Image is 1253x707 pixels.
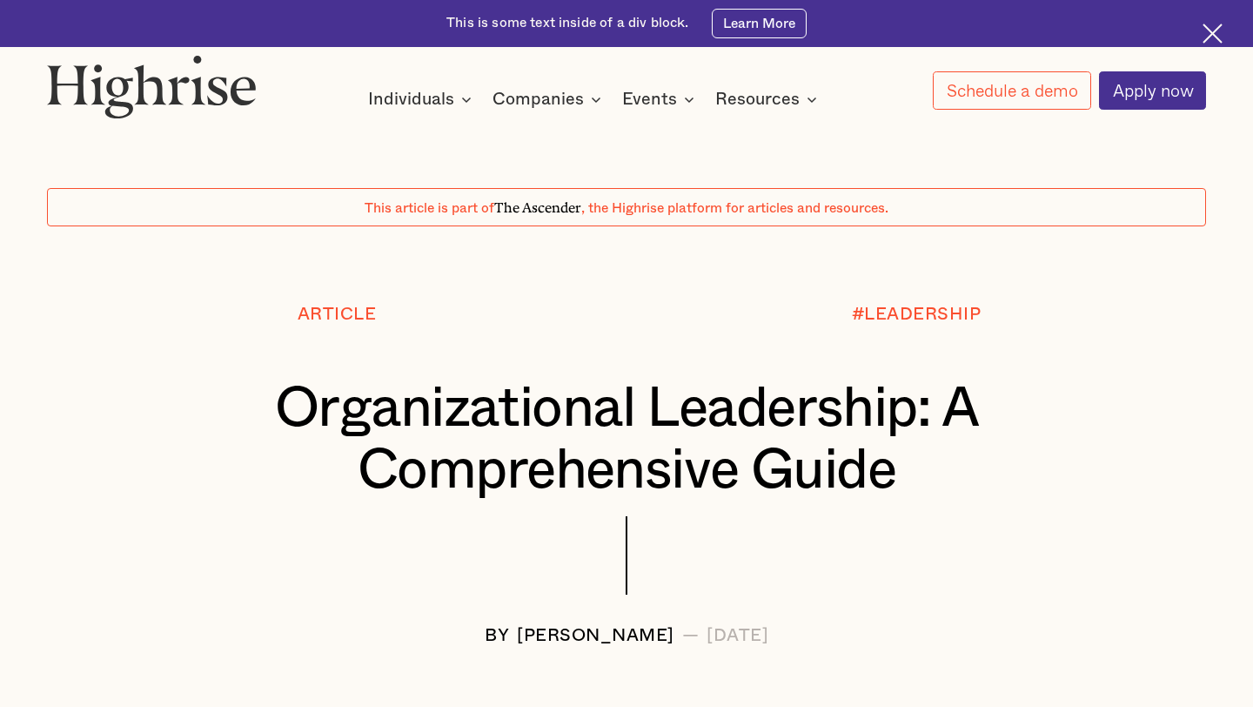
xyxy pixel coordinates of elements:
[494,197,581,213] span: The Ascender
[715,89,822,110] div: Resources
[712,9,806,39] a: Learn More
[1203,24,1223,44] img: Cross icon
[492,89,584,110] div: Companies
[682,626,700,645] div: —
[933,71,1090,110] a: Schedule a demo
[485,626,509,645] div: BY
[581,201,888,215] span: , the Highrise platform for articles and resources.
[298,305,377,324] div: Article
[622,89,677,110] div: Events
[368,89,477,110] div: Individuals
[368,89,454,110] div: Individuals
[622,89,700,110] div: Events
[492,89,606,110] div: Companies
[1099,71,1206,110] a: Apply now
[47,55,257,118] img: Highrise logo
[852,305,982,324] div: #LEADERSHIP
[365,201,494,215] span: This article is part of
[715,89,800,110] div: Resources
[707,626,768,645] div: [DATE]
[95,379,1157,502] h1: Organizational Leadership: A Comprehensive Guide
[517,626,674,645] div: [PERSON_NAME]
[446,14,688,32] div: This is some text inside of a div block.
